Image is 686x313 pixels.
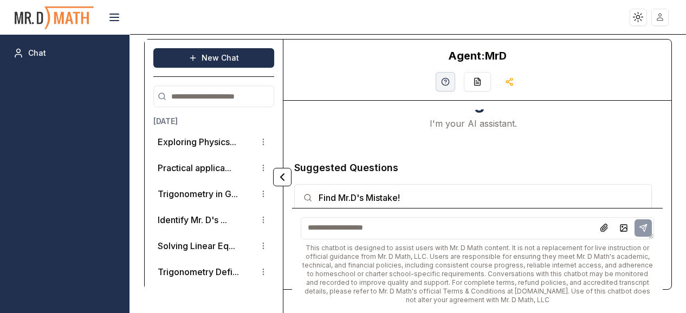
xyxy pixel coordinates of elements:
button: Exploring Physics... [158,135,236,148]
img: placeholder-user.jpg [652,9,668,25]
h3: [DATE] [153,116,274,127]
div: This chatbot is designed to assist users with Mr. D Math content. It is not a replacement for liv... [301,244,655,304]
h3: Suggested Questions [294,160,652,175]
button: Conversation options [257,239,270,252]
button: New Chat [153,48,274,68]
button: Conversation options [257,135,270,148]
button: Trigonometry in G... [158,187,238,200]
button: Identify Mr. D's ... [158,213,227,226]
button: Collapse panel [273,168,292,186]
button: Conversation options [257,161,270,174]
img: PromptOwl [14,3,95,32]
button: Re-Fill Questions [464,72,491,92]
button: Trigonometry Defi... [158,265,239,278]
button: Practical applica... [158,161,231,174]
h2: MrD [448,48,507,63]
button: Conversation options [257,187,270,200]
p: I'm your AI assistant. [430,117,517,130]
button: Help Videos [436,72,455,92]
button: Solving Linear Eq... [158,239,235,252]
button: Find Mr.D's Mistake! [294,184,652,211]
button: Conversation options [257,265,270,278]
span: Chat [28,48,46,58]
button: Conversation options [257,213,270,226]
h3: Hi [PERSON_NAME], Let's learn some math together! [292,74,655,113]
a: Chat [9,43,121,63]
